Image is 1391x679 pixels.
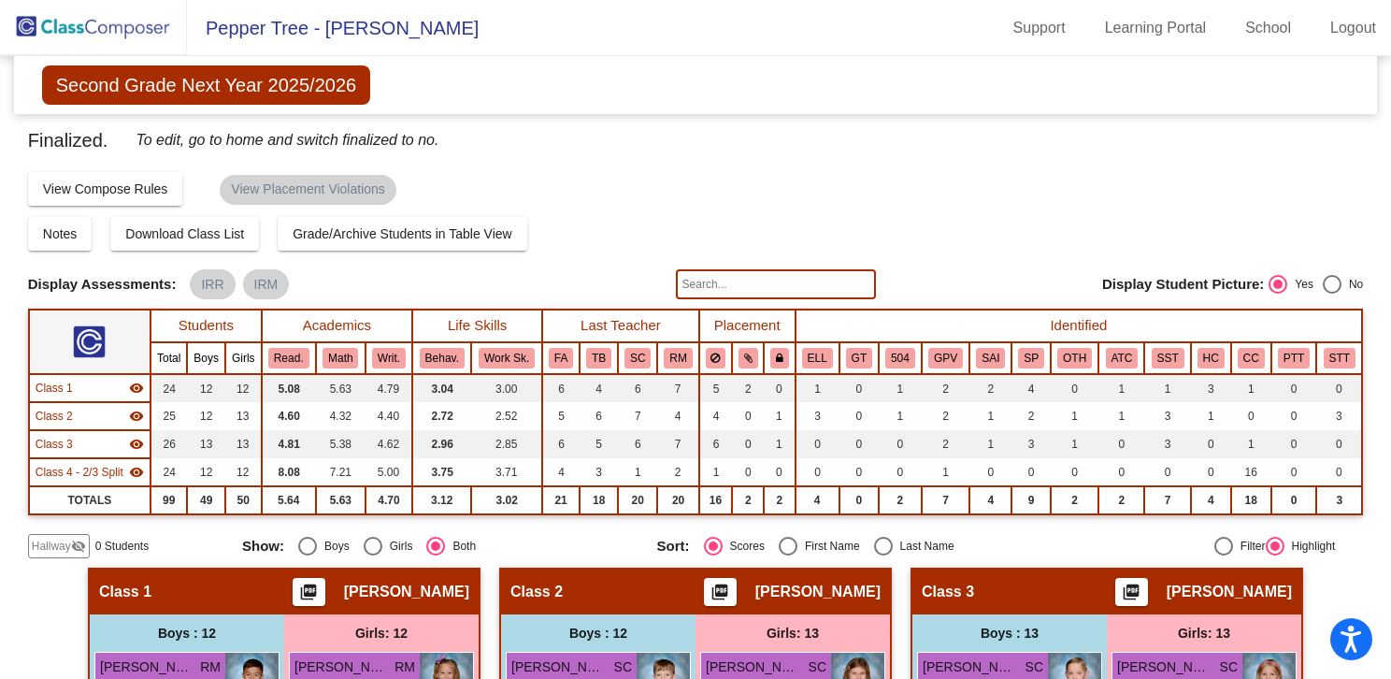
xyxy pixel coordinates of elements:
[657,458,698,486] td: 2
[969,430,1011,458] td: 1
[445,538,476,555] div: Both
[43,181,168,196] span: View Compose Rules
[1231,486,1271,514] td: 18
[1098,458,1144,486] td: 0
[1011,486,1051,514] td: 9
[366,374,412,402] td: 4.79
[1287,276,1313,293] div: Yes
[225,486,262,514] td: 50
[755,583,881,601] span: [PERSON_NAME]
[1315,13,1391,43] a: Logout
[1231,458,1271,486] td: 16
[220,175,395,205] mat-chip: View Placement Violations
[1051,342,1098,374] th: Other IEP Services
[1271,374,1317,402] td: 0
[1271,342,1317,374] th: Parent Time Taker
[580,402,618,430] td: 6
[412,374,471,402] td: 3.04
[796,374,839,402] td: 1
[764,430,795,458] td: 1
[1120,583,1142,609] mat-icon: picture_as_pdf
[1271,486,1317,514] td: 0
[511,657,605,677] span: [PERSON_NAME]
[471,374,542,402] td: 3.00
[1316,458,1362,486] td: 0
[1090,13,1222,43] a: Learning Portal
[1341,276,1363,293] div: No
[1098,486,1144,514] td: 2
[624,348,651,368] button: SC
[129,437,144,452] mat-icon: visibility
[28,217,93,251] button: Notes
[1144,430,1190,458] td: 3
[1316,486,1362,514] td: 3
[923,657,1016,677] span: [PERSON_NAME]
[839,342,879,374] th: Gifted and Talented
[723,538,765,555] div: Scores
[100,657,194,677] span: [PERSON_NAME]
[262,310,413,342] th: Academics
[242,538,284,555] span: Show:
[657,486,698,514] td: 20
[90,614,284,652] div: Boys : 12
[664,348,692,368] button: RM
[187,13,479,43] span: Pepper Tree - [PERSON_NAME]
[99,583,151,601] span: Class 1
[294,657,388,677] span: [PERSON_NAME]
[268,348,309,368] button: Read.
[344,583,469,601] span: [PERSON_NAME]
[1233,538,1266,555] div: Filter
[839,458,879,486] td: 0
[1191,486,1231,514] td: 4
[732,458,764,486] td: 0
[549,348,573,368] button: FA
[36,408,73,425] span: Class 2
[618,342,657,374] th: Sandy Campbell
[922,458,969,486] td: 1
[1316,402,1362,430] td: 3
[699,342,732,374] th: Keep away students
[1191,458,1231,486] td: 0
[316,486,366,514] td: 5.63
[699,310,796,342] th: Placement
[1051,374,1098,402] td: 0
[1197,348,1225,368] button: HC
[293,226,512,241] span: Grade/Archive Students in Table View
[580,342,618,374] th: Tracy Beck
[1271,458,1317,486] td: 0
[366,430,412,458] td: 4.62
[969,342,1011,374] th: Specialized Academic Instruction
[200,657,221,677] span: RM
[187,402,225,430] td: 12
[879,458,922,486] td: 0
[885,348,915,368] button: 504
[657,402,698,430] td: 4
[586,348,611,368] button: TB
[412,486,471,514] td: 3.12
[1051,402,1098,430] td: 1
[618,486,657,514] td: 20
[187,486,225,514] td: 49
[657,374,698,402] td: 7
[151,374,187,402] td: 24
[922,342,969,374] th: Good Parent Volunteer
[764,342,795,374] th: Keep with teacher
[316,402,366,430] td: 4.32
[372,348,406,368] button: Writ.
[1284,538,1336,555] div: Highlight
[969,458,1011,486] td: 0
[764,402,795,430] td: 1
[846,348,872,368] button: GT
[125,226,244,241] span: Download Class List
[36,380,73,397] span: Class 1
[704,578,737,606] button: Print Students Details
[510,583,563,601] span: Class 2
[580,374,618,402] td: 4
[969,486,1011,514] td: 4
[839,374,879,402] td: 0
[764,374,795,402] td: 0
[1098,430,1144,458] td: 0
[796,430,839,458] td: 0
[1167,583,1292,601] span: [PERSON_NAME]
[1018,348,1044,368] button: SP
